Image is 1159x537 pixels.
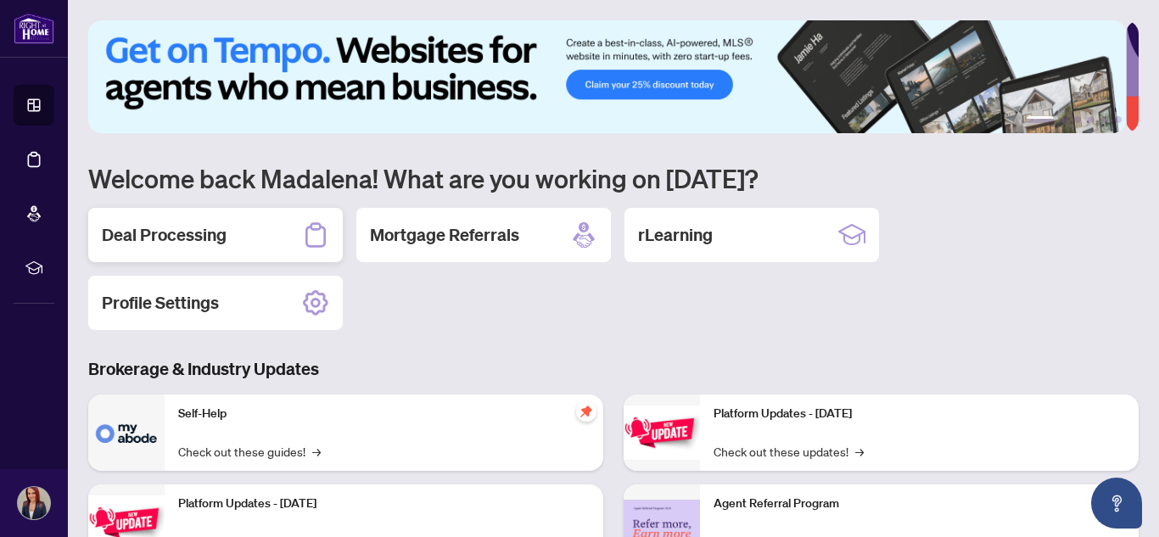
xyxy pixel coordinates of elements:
[714,405,1125,423] p: Platform Updates - [DATE]
[102,223,227,247] h2: Deal Processing
[714,442,864,461] a: Check out these updates!→
[1115,116,1122,123] button: 6
[178,495,590,513] p: Platform Updates - [DATE]
[1027,116,1054,123] button: 1
[1074,116,1081,123] button: 3
[370,223,519,247] h2: Mortgage Referrals
[18,487,50,519] img: Profile Icon
[178,442,321,461] a: Check out these guides!→
[624,406,700,459] img: Platform Updates - June 23, 2025
[88,162,1139,194] h1: Welcome back Madalena! What are you working on [DATE]?
[714,495,1125,513] p: Agent Referral Program
[88,20,1126,133] img: Slide 0
[1091,478,1142,529] button: Open asap
[102,291,219,315] h2: Profile Settings
[1101,116,1108,123] button: 5
[14,13,54,44] img: logo
[576,401,596,422] span: pushpin
[88,357,1139,381] h3: Brokerage & Industry Updates
[855,442,864,461] span: →
[312,442,321,461] span: →
[638,223,713,247] h2: rLearning
[1088,116,1095,123] button: 4
[178,405,590,423] p: Self-Help
[1061,116,1067,123] button: 2
[88,394,165,471] img: Self-Help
